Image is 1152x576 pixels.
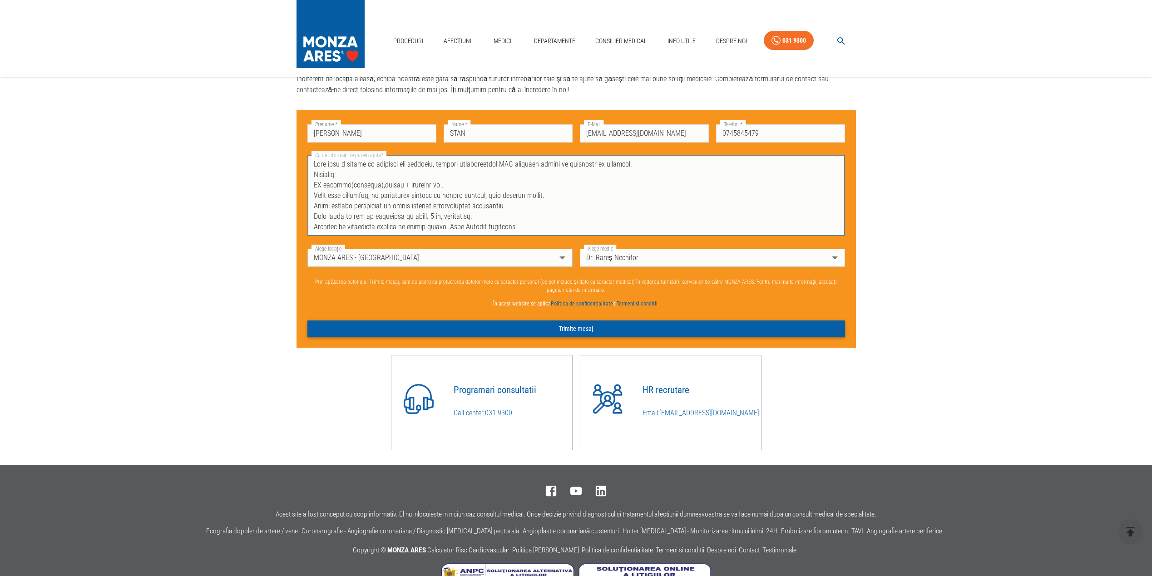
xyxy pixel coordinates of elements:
a: Holter [MEDICAL_DATA] - Monitorizarea ritmului inimii 24H [623,527,777,535]
p: Prin apăsarea butonului Trimite mesaj, sunt de acord cu prelucrarea datelor mele cu caracter pers... [307,278,845,294]
a: [EMAIL_ADDRESS][DOMAIN_NAME] [659,409,759,417]
label: Prenume [311,120,341,128]
label: Nume [448,120,470,128]
label: Telefon [720,120,746,128]
p: Call center: [454,408,572,418]
a: Politica de confidentialitate [551,300,613,307]
h4: HR recrutare [643,385,761,395]
a: Ecografia doppler de artere / vene [206,527,298,535]
label: E-Mail [584,120,604,128]
a: Politica de confidentialitate [582,546,653,554]
strong: În acest website se aplica si . [493,300,659,307]
div: 031 9300 [782,35,806,46]
div: MONZA ARES - [GEOGRAPHIC_DATA] [307,249,573,267]
span: MONZA ARES [387,546,426,554]
div: Dr. Rareș Nechifor [580,249,845,267]
a: Politica [PERSON_NAME] [512,546,579,554]
p: Email: [643,408,761,418]
a: Afecțiuni [440,32,475,50]
a: Testimoniale [762,546,796,554]
a: Coronarografie - Angiografie coronariana / Diagnostic [MEDICAL_DATA] pectorala [302,527,519,535]
a: Calculator Risc Cardiovascular [427,546,509,554]
p: Acest site a fost conceput cu scop informativ. El nu inlocuieste in niciun caz consultul medical.... [276,511,876,518]
label: Cu ce informații te putem ajuta? [311,151,386,159]
a: Info Utile [664,32,699,50]
a: 031 9300 [764,31,814,50]
a: Termeni si conditii [656,546,704,554]
a: Embolizare fibrom uterin [781,527,848,535]
label: Alege locație [311,245,345,252]
a: Consilier Medical [592,32,651,50]
label: Alege medic [584,245,616,252]
a: Despre Noi [712,32,751,50]
a: Angioplastie coronariană cu stenturi [523,527,619,535]
a: Proceduri [390,32,427,50]
a: Medici [488,32,517,50]
a: Contact [739,546,760,554]
a: Termeni si conditii [617,300,658,307]
button: delete [1118,519,1143,544]
p: Copyright © [353,545,799,556]
button: Trimite mesaj [307,320,845,337]
a: Angiografie artere periferice [867,527,942,535]
p: Indiferent de locația aleasă, echipa noastră este gata să răspundă tuturor întrebărilor tale și s... [297,63,856,95]
h4: Programari consultatii [454,385,572,395]
a: Departamente [530,32,579,50]
a: TAVI [851,527,863,535]
a: Despre noi [707,546,736,554]
a: 031 9300 [485,409,512,417]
